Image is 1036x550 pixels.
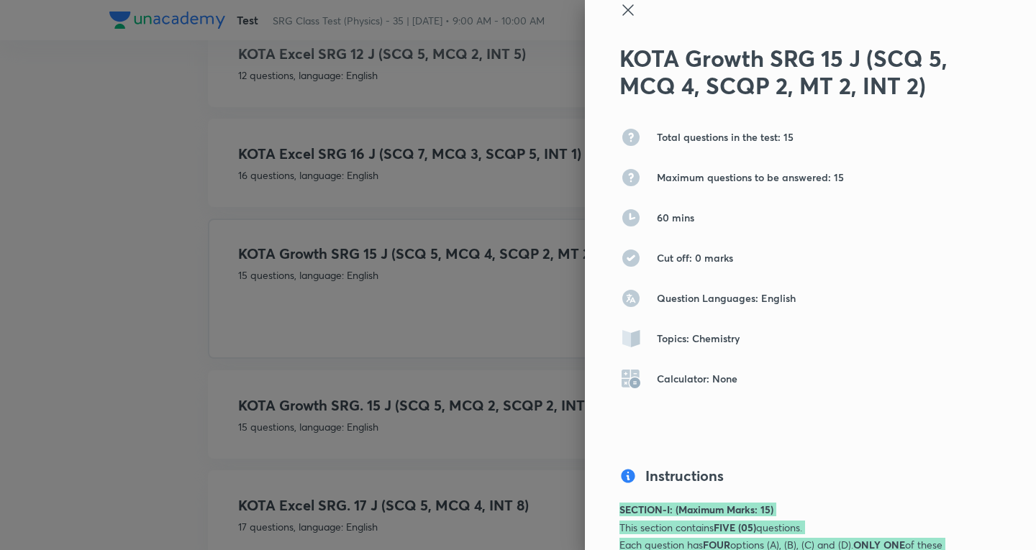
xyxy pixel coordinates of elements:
[619,327,642,350] img: Topics: Chemistry
[645,465,724,487] h4: Instructions
[657,371,737,386] p: Calculator: None
[657,210,694,225] p: 60 mins
[619,287,642,310] img: Question Languages: English
[619,522,953,534] p: This section contains questions.
[619,367,642,390] img: Calculator: None
[657,170,844,185] p: Maximum questions to be answered: 15
[619,166,642,189] img: Maximum questions to be answered: 15
[619,126,642,149] img: Total questions in the test: 15
[619,503,773,516] strong: SECTION-I: (Maximum Marks: 15)
[619,206,642,229] img: 60 mins
[657,290,796,306] p: Question Languages: English
[619,247,642,270] img: Cut off: 0 marks
[619,45,953,100] h2: KOTA Growth SRG 15 J (SCQ 5, MCQ 4, SCQP 2, MT 2, INT 2)
[657,129,794,145] p: Total questions in the test: 15
[657,250,733,265] p: Cut off: 0 marks
[657,331,740,346] p: Topics: Chemistry
[714,521,756,534] strong: FIVE (05)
